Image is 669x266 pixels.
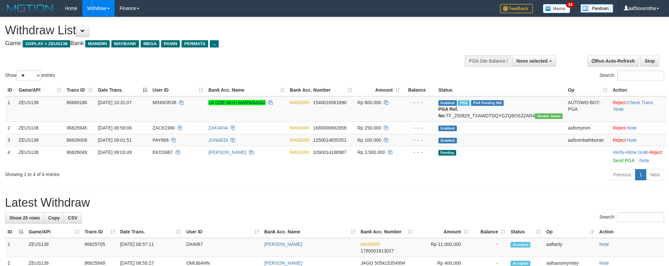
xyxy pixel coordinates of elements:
span: Copy 1780001813027 to clipboard [361,248,394,253]
span: 86826008 [67,137,87,143]
span: · [626,150,649,155]
th: ID: activate to sort column descending [5,226,26,238]
td: 86825705 [82,238,118,257]
div: - - - [405,137,433,143]
td: ZEUS138 [16,96,64,122]
td: · · [610,96,667,122]
img: panduan.png [580,4,613,13]
th: Game/API: activate to sort column ascending [16,84,64,96]
span: 34 [566,2,575,8]
span: Grabbed [438,126,457,131]
td: - [471,238,508,257]
b: PGA Ref. No: [438,106,458,118]
a: Stop [640,55,659,67]
span: EKOS667 [153,150,173,155]
span: [DATE] 09:01:51 [98,137,131,143]
span: PANIN [161,40,180,47]
span: MANDIRI [290,125,309,131]
span: MAYBANK [111,40,139,47]
div: - - - [405,149,433,156]
h4: Game: Bank: [5,40,439,47]
span: PGA Pending [471,100,504,106]
a: Previous [609,169,635,180]
span: Vendor URL: https://trx31.1velocity.biz [535,113,563,119]
span: None selected [516,58,548,64]
div: Showing 1 to 4 of 4 entries [5,168,274,178]
th: Op: activate to sort column ascending [544,226,597,238]
th: Game/API: activate to sort column ascending [26,226,82,238]
span: [DATE] 08:59:06 [98,125,131,131]
a: Note [639,158,649,163]
button: None selected [512,55,556,67]
a: Note [614,106,624,112]
span: OXPLAY > ZEUS138 [23,40,70,47]
select: Showentries [16,71,41,80]
img: Feedback.jpg [500,4,533,13]
label: Search: [599,71,664,80]
th: User ID: activate to sort column ascending [150,84,206,96]
span: [DATE] 09:03:49 [98,150,131,155]
span: Copy [48,215,60,221]
span: Rp 250.000 [357,125,381,131]
th: Balance [403,84,436,96]
span: MANDIRI [361,242,380,247]
th: Status [436,84,565,96]
label: Search: [599,212,664,222]
a: [PERSON_NAME] [264,242,302,247]
h1: Withdraw List [5,24,439,37]
img: MOTION_logo.png [5,3,55,13]
span: MEGA [141,40,159,47]
span: PAY666 [153,137,169,143]
th: Balance: activate to sort column ascending [471,226,508,238]
span: MANDIRI [290,150,309,155]
span: Grabbed [438,100,457,106]
span: Grabbed [438,138,457,143]
a: JUNAEDI [209,137,228,143]
span: 86826049 [67,150,87,155]
th: Trans ID: activate to sort column ascending [82,226,118,238]
th: Date Trans.: activate to sort column descending [95,84,150,96]
td: aaftanly [544,238,597,257]
td: [DATE] 08:57:11 [118,238,184,257]
a: Reject [613,137,626,143]
th: Op: activate to sort column ascending [565,84,610,96]
span: 86689186 [67,100,87,105]
span: MANDIRI [85,40,110,47]
a: Note [599,260,609,266]
span: CSV [68,215,77,221]
a: Reject [613,125,626,131]
a: ZAKARIA [209,125,228,131]
span: [DATE] 10:31:07 [98,100,131,105]
a: [PERSON_NAME] [209,150,246,155]
th: Bank Acc. Name: activate to sort column ascending [206,84,287,96]
span: Rp 3.500.000 [357,150,385,155]
td: 1 [5,238,26,257]
th: Amount: activate to sort column ascending [415,226,471,238]
span: MANDIRI [290,137,309,143]
th: ID [5,84,16,96]
input: Search: [617,212,664,222]
a: Note [627,125,637,131]
td: ZEUS138 [16,122,64,134]
th: Action [597,226,664,238]
td: ZEUS138 [16,146,64,166]
td: · [610,122,667,134]
td: 3 [5,134,16,146]
a: Note [627,137,637,143]
span: Rp 800.000 [357,100,381,105]
input: Search: [617,71,664,80]
a: LA ODE MUH MARWAAGU [209,100,265,105]
td: aafsombathboran [565,134,610,146]
span: Marked by aafkaynarin [458,100,469,106]
a: Copy [44,212,64,223]
a: Next [646,169,664,180]
a: Reject [613,100,626,105]
th: Bank Acc. Number: activate to sort column ascending [287,84,355,96]
span: MINNOR38 [153,100,176,105]
td: DAIM87 [183,238,262,257]
a: Send PGA [613,158,634,163]
td: AUTOWD-BOT-PGA [565,96,610,122]
a: Note [599,242,609,247]
td: 4 [5,146,16,166]
img: Button%20Memo.svg [543,4,571,13]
